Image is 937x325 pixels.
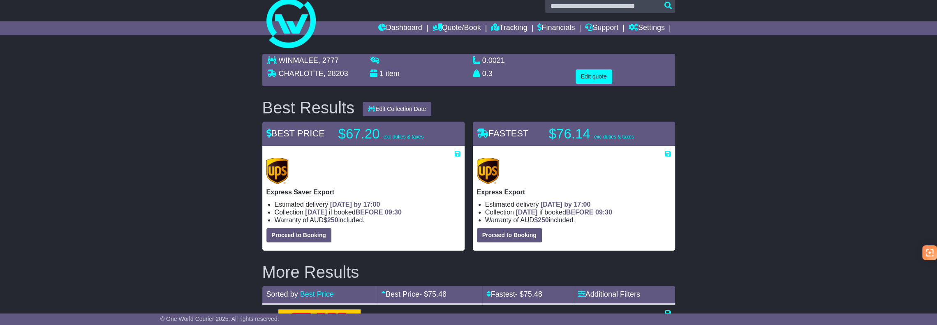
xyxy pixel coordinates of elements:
[477,128,529,138] span: FASTEST
[594,134,634,140] span: exc duties & taxes
[262,263,675,281] h2: More Results
[524,290,542,298] span: 75.48
[381,290,447,298] a: Best Price- $75.48
[305,209,401,216] span: if booked
[482,56,505,65] span: 0.0021
[266,228,331,242] button: Proceed to Booking
[491,21,527,35] a: Tracking
[595,209,612,216] span: 09:30
[258,99,359,117] div: Best Results
[266,290,298,298] span: Sorted by
[482,69,493,78] span: 0.3
[485,208,671,216] li: Collection
[534,217,549,224] span: $
[379,69,384,78] span: 1
[541,201,591,208] span: [DATE] by 17:00
[549,126,652,142] p: $76.14
[305,209,327,216] span: [DATE]
[386,69,400,78] span: item
[485,201,671,208] li: Estimated delivery
[477,188,671,196] p: Express Export
[629,21,665,35] a: Settings
[266,188,460,196] p: Express Saver Export
[300,290,334,298] a: Best Price
[485,216,671,224] li: Warranty of AUD included.
[338,126,441,142] p: $67.20
[576,69,612,84] button: Edit quote
[363,102,431,116] button: Edit Collection Date
[537,21,575,35] a: Financials
[516,209,612,216] span: if booked
[477,228,542,242] button: Proceed to Booking
[384,134,423,140] span: exc duties & taxes
[266,158,289,184] img: UPS (new): Express Saver Export
[515,290,542,298] span: - $
[419,290,447,298] span: - $
[330,201,380,208] span: [DATE] by 17:00
[160,316,279,322] span: © One World Courier 2025. All rights reserved.
[578,290,640,298] a: Additional Filters
[538,217,549,224] span: 250
[318,56,339,65] span: , 2777
[378,21,422,35] a: Dashboard
[432,21,481,35] a: Quote/Book
[324,69,348,78] span: , 28203
[327,217,338,224] span: 250
[279,56,318,65] span: WINMALEE
[275,201,460,208] li: Estimated delivery
[275,216,460,224] li: Warranty of AUD included.
[266,128,325,138] span: BEST PRICE
[566,209,594,216] span: BEFORE
[356,209,383,216] span: BEFORE
[324,217,338,224] span: $
[486,290,542,298] a: Fastest- $75.48
[585,21,618,35] a: Support
[428,290,447,298] span: 75.48
[385,209,402,216] span: 09:30
[275,208,460,216] li: Collection
[516,209,537,216] span: [DATE]
[279,69,324,78] span: CHARLOTTE
[477,158,499,184] img: UPS (new): Express Export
